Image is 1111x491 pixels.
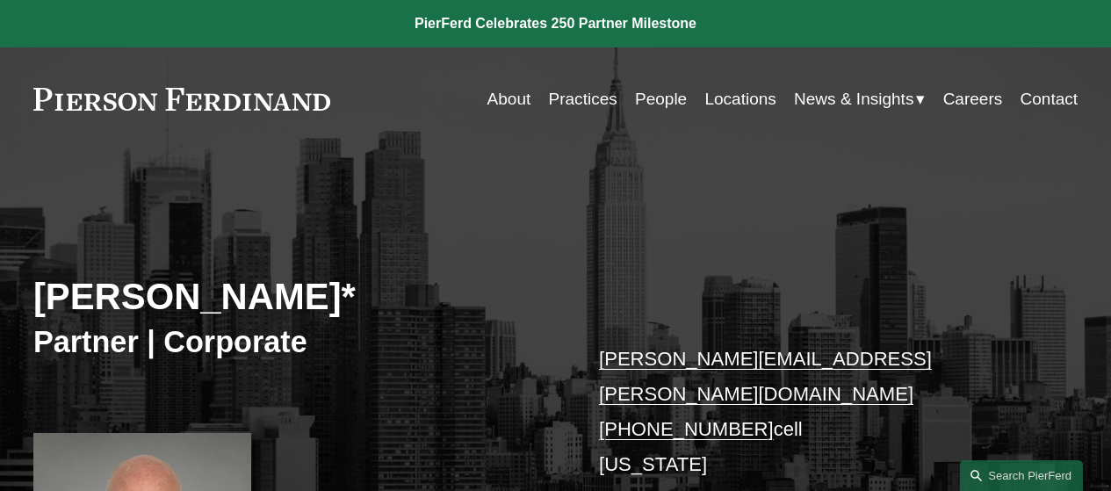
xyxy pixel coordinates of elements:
a: About [487,83,531,116]
a: folder dropdown [794,83,925,116]
a: [PHONE_NUMBER] [599,418,774,440]
a: [PERSON_NAME][EMAIL_ADDRESS][PERSON_NAME][DOMAIN_NAME] [599,348,932,405]
a: Search this site [960,460,1083,491]
a: Contact [1021,83,1079,116]
a: Practices [549,83,617,116]
h3: Partner | Corporate [33,323,556,360]
a: Locations [704,83,776,116]
a: People [635,83,687,116]
h2: [PERSON_NAME]* [33,275,556,320]
span: News & Insights [794,84,913,114]
a: Careers [943,83,1003,116]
